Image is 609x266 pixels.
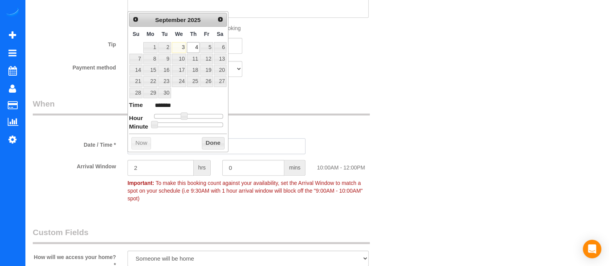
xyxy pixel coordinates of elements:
[217,31,223,37] span: Saturday
[215,14,226,25] a: Next
[311,160,406,171] div: 10:00AM - 12:00PM
[143,42,158,53] a: 1
[158,42,171,53] a: 2
[172,42,186,53] a: 3
[130,14,141,25] a: Prev
[133,16,139,22] span: Prev
[187,76,200,86] a: 25
[190,31,196,37] span: Thursday
[187,54,200,64] a: 11
[204,31,210,37] span: Friday
[143,76,158,86] a: 22
[143,88,158,98] a: 29
[33,98,370,115] legend: When
[188,17,201,23] span: 2025
[33,227,370,244] legend: Custom Fields
[143,65,158,75] a: 15
[158,76,171,86] a: 23
[131,137,151,149] button: Now
[217,16,223,22] span: Next
[284,160,305,176] span: mins
[158,88,171,98] a: 30
[129,122,148,132] dt: Minute
[194,160,211,176] span: hrs
[147,31,154,37] span: Monday
[129,114,143,124] dt: Hour
[129,76,143,86] a: 21
[187,42,200,53] a: 4
[200,76,213,86] a: 26
[155,17,186,23] span: September
[200,65,213,75] a: 19
[202,137,225,149] button: Done
[129,65,143,75] a: 14
[133,31,139,37] span: Sunday
[172,65,186,75] a: 17
[583,240,601,258] div: Open Intercom Messenger
[27,138,122,149] label: Date / Time *
[143,54,158,64] a: 8
[214,42,226,53] a: 6
[27,38,122,48] label: Tip
[187,65,200,75] a: 18
[200,54,213,64] a: 12
[175,31,183,37] span: Wednesday
[129,88,143,98] a: 28
[158,54,171,64] a: 9
[5,8,20,19] img: Automaid Logo
[214,54,226,64] a: 13
[172,76,186,86] a: 24
[172,54,186,64] a: 10
[200,42,213,53] a: 5
[27,61,122,71] label: Payment method
[27,160,122,170] label: Arrival Window
[129,54,143,64] a: 7
[214,65,226,75] a: 20
[158,65,171,75] a: 16
[214,76,226,86] a: 27
[161,31,168,37] span: Tuesday
[129,101,143,110] dt: Time
[128,180,362,202] span: To make this booking count against your availability, set the Arrival Window to match a spot on y...
[128,180,154,186] strong: Important:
